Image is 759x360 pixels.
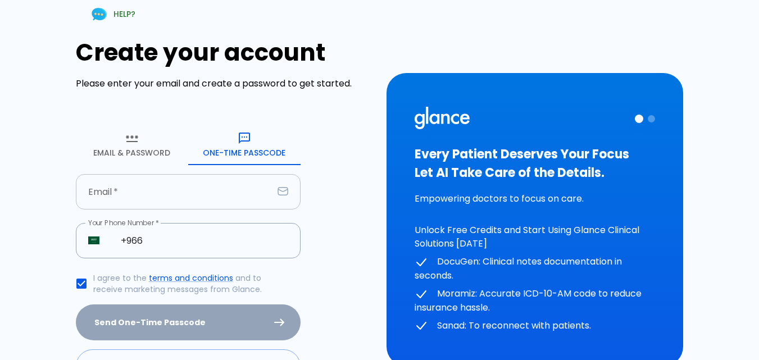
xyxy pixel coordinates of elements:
[415,319,656,333] p: Sanad: To reconnect with patients.
[415,224,656,250] p: Unlock Free Credits and Start Using Glance Clinical Solutions [DATE]
[415,287,656,315] p: Moramiz: Accurate ICD-10-AM code to reduce insurance hassle.
[88,236,99,244] img: unknown
[188,125,301,165] button: One-Time Passcode
[93,272,292,295] p: I agree to the and to receive marketing messages from Glance.
[89,4,109,24] img: Chat Support
[76,125,188,165] button: Email & Password
[149,272,233,284] a: terms and conditions
[415,255,656,282] p: DocuGen: Clinical notes documentation in seconds.
[415,192,656,206] p: Empowering doctors to focus on care.
[76,39,373,66] h1: Create your account
[415,145,656,182] h3: Every Patient Deserves Your Focus Let AI Take Care of the Details.
[76,77,373,90] p: Please enter your email and create a password to get started.
[84,230,104,250] button: Select country
[76,174,273,209] input: your.email@example.com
